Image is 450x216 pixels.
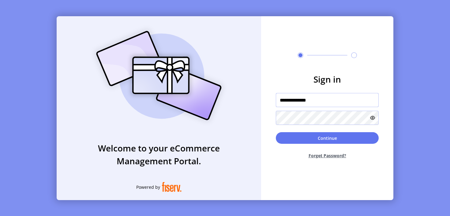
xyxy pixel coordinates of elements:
img: card_Illustration.svg [87,24,231,127]
span: Powered by [136,184,160,190]
h3: Welcome to your eCommerce Management Portal. [57,142,261,167]
button: Continue [276,132,379,144]
h3: Sign in [276,73,379,86]
button: Forget Password? [276,147,379,164]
